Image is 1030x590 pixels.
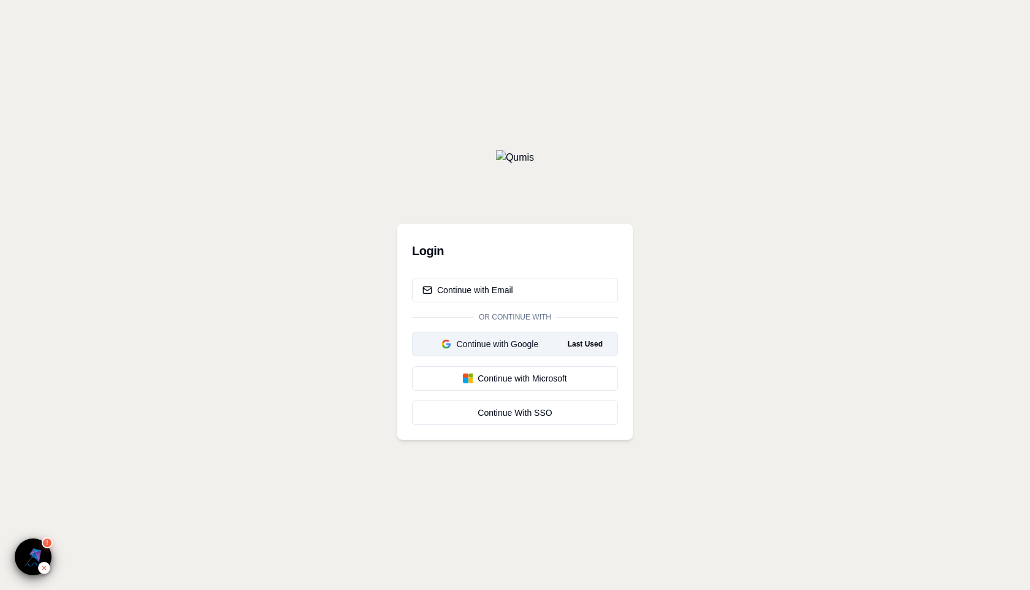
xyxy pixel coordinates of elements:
[422,372,608,385] div: Continue with Microsoft
[496,150,534,165] img: Qumis
[563,337,608,351] span: Last Used
[422,338,558,350] div: Continue with Google
[412,366,618,391] button: Continue with Microsoft
[412,400,618,425] a: Continue With SSO
[422,407,608,419] div: Continue With SSO
[412,239,618,263] h3: Login
[422,284,513,296] div: Continue with Email
[15,538,51,575] button: ×!
[474,312,556,322] span: Or continue with
[412,332,618,356] button: Continue with GoogleLast Used
[38,562,50,574] div: Hide Inspector
[412,278,618,302] button: Continue with Email
[46,538,48,548] span: !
